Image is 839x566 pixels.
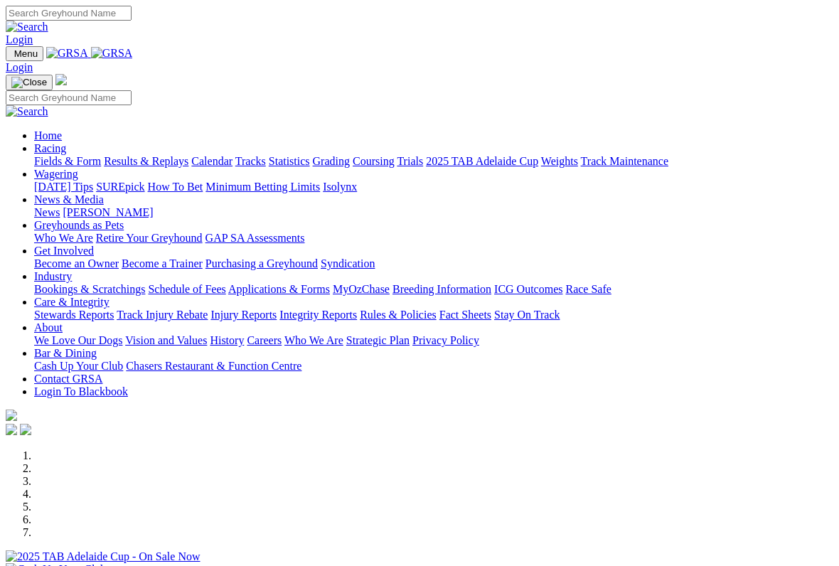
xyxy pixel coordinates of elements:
a: Careers [247,334,282,346]
a: Tracks [235,155,266,167]
a: Trials [397,155,423,167]
a: Calendar [191,155,233,167]
div: Wagering [34,181,833,193]
a: Coursing [353,155,395,167]
a: Login [6,33,33,46]
a: MyOzChase [333,283,390,295]
a: Home [34,129,62,141]
img: Search [6,21,48,33]
a: Retire Your Greyhound [96,232,203,244]
img: facebook.svg [6,424,17,435]
span: Menu [14,48,38,59]
a: Schedule of Fees [148,283,225,295]
input: Search [6,6,132,21]
button: Toggle navigation [6,46,43,61]
input: Search [6,90,132,105]
a: Privacy Policy [412,334,479,346]
img: 2025 TAB Adelaide Cup - On Sale Now [6,550,201,563]
a: Purchasing a Greyhound [205,257,318,269]
a: Race Safe [565,283,611,295]
a: Stewards Reports [34,309,114,321]
a: Stay On Track [494,309,560,321]
img: Close [11,77,47,88]
div: Bar & Dining [34,360,833,373]
div: Greyhounds as Pets [34,232,833,245]
a: Syndication [321,257,375,269]
a: Track Injury Rebate [117,309,208,321]
a: Fact Sheets [439,309,491,321]
a: Integrity Reports [279,309,357,321]
img: logo-grsa-white.png [6,410,17,421]
a: News & Media [34,193,104,205]
a: GAP SA Assessments [205,232,305,244]
a: Login To Blackbook [34,385,128,397]
div: About [34,334,833,347]
a: Fields & Form [34,155,101,167]
a: Login [6,61,33,73]
a: Cash Up Your Club [34,360,123,372]
a: Become an Owner [34,257,119,269]
a: 2025 TAB Adelaide Cup [426,155,538,167]
a: Rules & Policies [360,309,437,321]
a: Track Maintenance [581,155,668,167]
a: Contact GRSA [34,373,102,385]
a: Isolynx [323,181,357,193]
a: Bar & Dining [34,347,97,359]
a: Racing [34,142,66,154]
a: About [34,321,63,333]
img: GRSA [46,47,88,60]
a: ICG Outcomes [494,283,562,295]
div: News & Media [34,206,833,219]
img: logo-grsa-white.png [55,74,67,85]
a: We Love Our Dogs [34,334,122,346]
a: How To Bet [148,181,203,193]
img: GRSA [91,47,133,60]
a: Results & Replays [104,155,188,167]
a: History [210,334,244,346]
a: Breeding Information [392,283,491,295]
a: Injury Reports [210,309,277,321]
a: Applications & Forms [228,283,330,295]
a: [DATE] Tips [34,181,93,193]
div: Get Involved [34,257,833,270]
a: Weights [541,155,578,167]
img: twitter.svg [20,424,31,435]
div: Racing [34,155,833,168]
a: Get Involved [34,245,94,257]
img: Search [6,105,48,118]
div: Care & Integrity [34,309,833,321]
a: Strategic Plan [346,334,410,346]
a: Grading [313,155,350,167]
a: News [34,206,60,218]
a: Chasers Restaurant & Function Centre [126,360,301,372]
a: Care & Integrity [34,296,109,308]
a: Industry [34,270,72,282]
a: Who We Are [34,232,93,244]
a: Who We Are [284,334,343,346]
a: Minimum Betting Limits [205,181,320,193]
button: Toggle navigation [6,75,53,90]
a: Wagering [34,168,78,180]
a: Statistics [269,155,310,167]
a: SUREpick [96,181,144,193]
a: Greyhounds as Pets [34,219,124,231]
a: Bookings & Scratchings [34,283,145,295]
a: [PERSON_NAME] [63,206,153,218]
a: Become a Trainer [122,257,203,269]
a: Vision and Values [125,334,207,346]
div: Industry [34,283,833,296]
